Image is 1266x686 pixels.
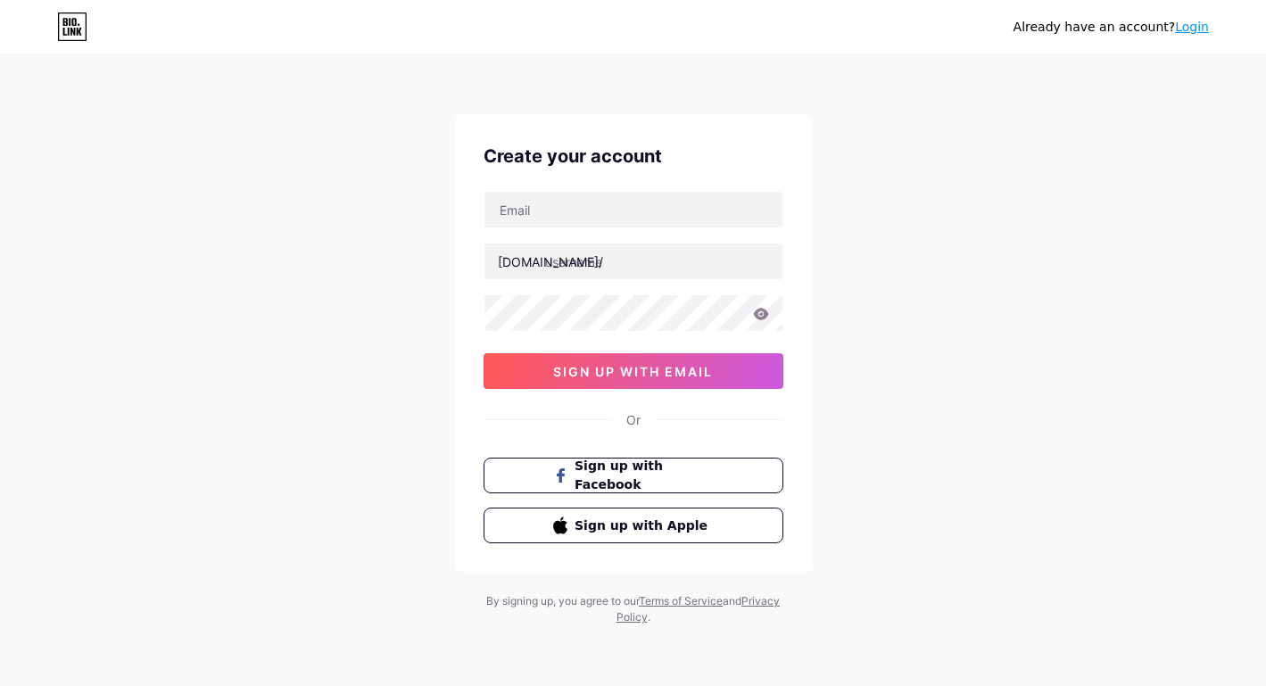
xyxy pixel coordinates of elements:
[484,353,783,389] button: sign up with email
[1175,20,1209,34] a: Login
[484,192,782,227] input: Email
[553,364,713,379] span: sign up with email
[498,252,603,271] div: [DOMAIN_NAME]/
[575,457,713,494] span: Sign up with Facebook
[639,594,723,607] a: Terms of Service
[484,244,782,279] input: username
[484,508,783,543] button: Sign up with Apple
[484,458,783,493] button: Sign up with Facebook
[482,593,785,625] div: By signing up, you agree to our and .
[626,410,641,429] div: Or
[575,517,713,535] span: Sign up with Apple
[1014,18,1209,37] div: Already have an account?
[484,143,783,169] div: Create your account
